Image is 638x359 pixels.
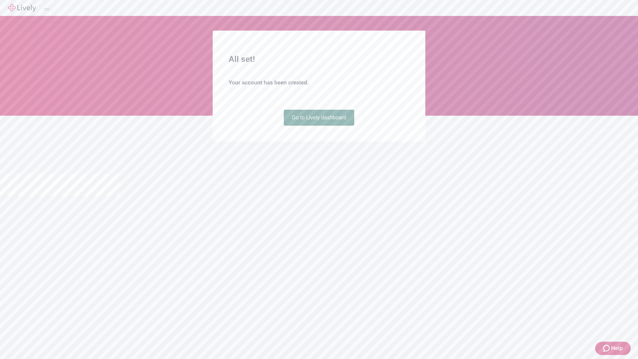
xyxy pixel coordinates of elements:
[229,79,409,87] h4: Your account has been created.
[229,53,409,65] h2: All set!
[603,344,611,352] svg: Zendesk support icon
[44,8,49,10] button: Log out
[284,110,355,126] a: Go to Lively dashboard
[595,342,631,355] button: Zendesk support iconHelp
[8,4,36,12] img: Lively
[611,344,623,352] span: Help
